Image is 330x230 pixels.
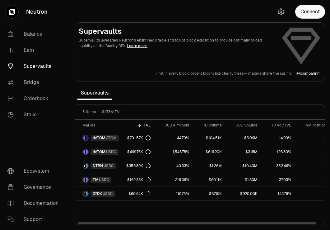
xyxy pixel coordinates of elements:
h2: Supervaults [79,26,276,36]
span: USDC [106,149,116,154]
a: dATOM LogoUSDC LogodATOMUSDC [75,145,123,159]
span: $1.78M TVL [102,109,122,114]
a: Ecosystem [2,163,67,179]
div: 30D Volume [229,123,258,128]
p: orders bloom like cherry trees— [191,71,247,76]
a: 37.03% [261,173,295,187]
div: $60.64K [128,191,151,196]
p: makers share the spring. [248,71,291,76]
div: Market [82,123,119,128]
a: Supervaults [2,58,67,74]
img: dATOM Logo [83,135,85,140]
a: $356.89K [123,159,154,173]
span: 5 items [82,109,96,114]
span: NTRN [93,163,103,168]
a: 14.90% [261,131,295,145]
a: 1,543.78% [154,145,193,159]
p: First in every block, [156,71,189,76]
img: USDC Logo [86,177,88,182]
div: $701.57K [127,135,151,140]
img: TIA Logo [83,177,85,182]
div: $162.33K [127,177,151,182]
a: 119.75% [154,187,193,201]
div: $356.89K [126,163,151,168]
span: dATOM [93,149,105,154]
a: $701.57K [123,131,154,145]
img: NTRN Logo [83,163,85,168]
span: dATOM [93,135,105,140]
a: $3.18M [225,145,261,159]
a: $499.76K [123,145,154,159]
button: Connect [295,5,325,19]
a: $87.19K [193,187,225,201]
span: Supervaults [77,87,112,99]
a: $616.20K [193,145,225,159]
img: dATOM Logo [83,149,85,154]
div: 1D Vol/TVL [265,123,291,128]
a: 123.30% [261,145,295,159]
img: DYDX Logo [83,191,85,196]
a: Governance [2,179,67,195]
p: @ jcompagni1 [296,71,320,76]
img: ATOM Logo [86,135,88,140]
a: $3.09M [225,131,261,145]
a: $60.11K [193,173,225,187]
a: 143.78% [261,187,295,201]
a: $1.26M [193,159,225,173]
a: Orderbook [2,91,67,107]
img: USDC Logo [86,191,88,196]
a: Support [2,211,67,228]
span: USDC [103,191,113,196]
div: TVL [126,123,151,128]
a: First in every block,orders bloom like cherry trees—makers share the spring. [156,71,291,76]
a: 219.36% [154,173,193,187]
a: 352.46% [261,159,295,173]
a: Documentation [2,195,67,211]
a: $162.33K [123,173,154,187]
a: $920.00K [225,187,261,201]
a: $60.64K [123,187,154,201]
a: Balance [2,26,67,42]
a: dATOM LogoATOM LogodATOMATOM [75,131,123,145]
a: 44.70% [154,131,193,145]
a: Bridge [2,74,67,91]
div: 30D APY/hold [158,123,189,128]
span: ATOM [106,135,117,140]
a: TIA LogoUSDC LogoTIAUSDC [75,173,123,187]
span: TIA [93,177,98,182]
img: USDC Logo [86,163,88,168]
p: Supervaults leverages Neutron's enshrined oracle and top of block execution to provide optimally ... [79,38,276,49]
a: Learn more [127,43,147,48]
div: $499.76K [127,149,151,154]
span: USDC [104,163,114,168]
img: USDC Logo [86,149,88,154]
a: Earn [2,42,67,58]
span: USDC [99,177,109,182]
a: $1.80M [225,173,261,187]
a: NTRN LogoUSDC LogoNTRNUSDC [75,159,123,173]
a: Stake [2,107,67,123]
a: $104.51K [193,131,225,145]
div: My Position [299,123,326,128]
a: @jcompagni1 [296,71,320,76]
div: 1D Volume [197,123,222,128]
span: DYDX [93,191,102,196]
a: $10.40M [225,159,261,173]
a: 40.33% [154,159,193,173]
a: DYDX LogoUSDC LogoDYDXUSDC [75,187,123,201]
